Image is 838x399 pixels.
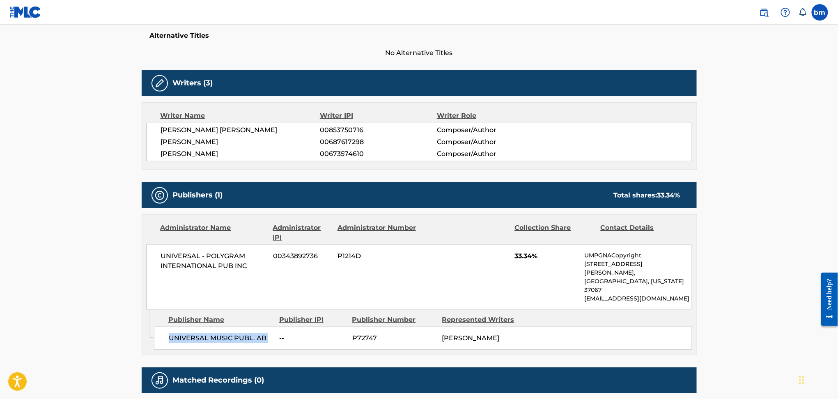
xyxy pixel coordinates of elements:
span: Composer/Author [437,149,543,159]
div: Administrator Name [161,223,267,243]
span: No Alternative Titles [142,48,697,58]
div: Publisher IPI [279,315,346,325]
span: -- [280,333,346,343]
span: [PERSON_NAME] [442,334,500,342]
iframe: Chat Widget [797,360,838,399]
span: P72747 [352,333,436,343]
div: Represented Writers [442,315,526,325]
img: Writers [155,78,165,88]
span: UNIVERSAL MUSIC PUBL. AB [169,333,273,343]
img: search [759,7,769,17]
div: Publisher Name [168,315,273,325]
div: Administrator Number [337,223,417,243]
p: UMPGNACopyright [584,251,691,260]
span: 00687617298 [320,137,436,147]
span: P1214D [337,251,417,261]
p: [GEOGRAPHIC_DATA], [US_STATE] 37067 [584,277,691,294]
div: Publisher Number [352,315,436,325]
span: Composer/Author [437,137,543,147]
img: Matched Recordings [155,376,165,385]
div: Collection Share [514,223,594,243]
div: Writer IPI [320,111,437,121]
span: [PERSON_NAME] [161,149,320,159]
span: 00343892736 [273,251,331,261]
p: [EMAIL_ADDRESS][DOMAIN_NAME] [584,294,691,303]
img: help [781,7,790,17]
span: Composer/Author [437,125,543,135]
div: Help [777,4,794,21]
img: Publishers [155,190,165,200]
h5: Matched Recordings (0) [173,376,264,385]
div: User Menu [812,4,828,21]
span: 00853750716 [320,125,436,135]
div: Contact Details [601,223,680,243]
a: Public Search [756,4,772,21]
span: [PERSON_NAME] [PERSON_NAME] [161,125,320,135]
h5: Alternative Titles [150,32,689,40]
div: Administrator IPI [273,223,331,243]
span: [PERSON_NAME] [161,137,320,147]
iframe: Resource Center [815,266,838,332]
div: Notifications [799,8,807,16]
span: UNIVERSAL - POLYGRAM INTERNATIONAL PUB INC [161,251,267,271]
h5: Publishers (1) [173,190,223,200]
span: 33.34 % [657,191,680,199]
h5: Writers (3) [173,78,213,88]
span: 33.34% [514,251,578,261]
div: Drag [799,368,804,392]
span: 00673574610 [320,149,436,159]
div: Writer Role [437,111,543,121]
img: MLC Logo [10,6,41,18]
p: [STREET_ADDRESS][PERSON_NAME], [584,260,691,277]
div: Total shares: [614,190,680,200]
div: Writer Name [161,111,320,121]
